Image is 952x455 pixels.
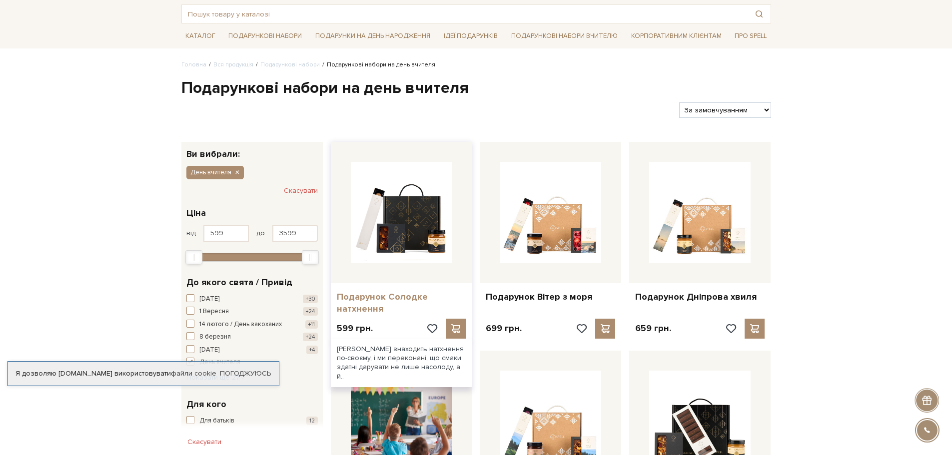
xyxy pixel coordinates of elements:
span: 14 лютого / День закоханих [199,320,282,330]
p: 599 грн. [337,323,373,334]
span: Для батьків [199,416,234,426]
span: Для кого [186,398,226,411]
p: 699 грн. [486,323,522,334]
span: +24 [303,333,318,341]
a: Вся продукція [213,61,253,68]
span: +11 [305,320,318,329]
div: Я дозволяю [DOMAIN_NAME] використовувати [8,369,279,378]
h1: Подарункові набори на день вчителя [181,78,771,99]
span: +4 [306,346,318,354]
button: [DATE] +30 [186,294,318,304]
a: файли cookie [171,369,216,378]
span: 8 березня [199,332,231,342]
a: Ідеї подарунків [440,28,502,44]
a: Подарунки на День народження [311,28,434,44]
a: Погоджуюсь [220,369,271,378]
a: Про Spell [731,28,771,44]
div: Max [302,250,319,264]
span: 1 Вересня [199,307,229,317]
a: Корпоративним клієнтам [627,28,726,44]
input: Ціна [272,225,318,242]
p: 659 грн. [635,323,671,334]
button: 1 Вересня +24 [186,307,318,317]
span: [DATE] [199,345,219,355]
span: [DATE] [199,294,219,304]
a: Подарункові набори [224,28,306,44]
a: Головна [181,61,206,68]
button: Пошук товару у каталозі [748,5,771,23]
a: Каталог [181,28,219,44]
a: Подарунок Дніпрова хвиля [635,291,765,303]
span: 12 [306,417,318,425]
span: +24 [303,307,318,316]
button: Для батьків 12 [186,416,318,426]
span: Ціна [186,206,206,220]
button: Скасувати [284,183,318,199]
input: Пошук товару у каталозі [182,5,748,23]
button: День вчителя [186,166,244,179]
a: Подарункові набори [260,61,320,68]
span: День вчителя [199,358,240,368]
button: [DATE] +4 [186,345,318,355]
button: День вчителя [186,358,318,368]
div: [PERSON_NAME] знаходить натхнення по-своєму, і ми переконані, що смаки здатні дарувати не лише на... [331,339,472,387]
span: День вчителя [190,168,231,177]
a: Подарунок Солодке натхнення [337,291,466,315]
div: Min [185,250,202,264]
button: 8 березня +24 [186,332,318,342]
li: Подарункові набори на день вчителя [320,60,435,69]
a: Подарунок Вітер з моря [486,291,615,303]
div: Ви вибрали: [181,142,323,158]
button: 14 лютого / День закоханих +11 [186,320,318,330]
a: Подарункові набори Вчителю [507,27,622,44]
span: +30 [303,295,318,303]
span: від [186,229,196,238]
button: Скасувати [181,434,227,450]
span: до [256,229,265,238]
input: Ціна [203,225,249,242]
span: До якого свята / Привід [186,276,292,289]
